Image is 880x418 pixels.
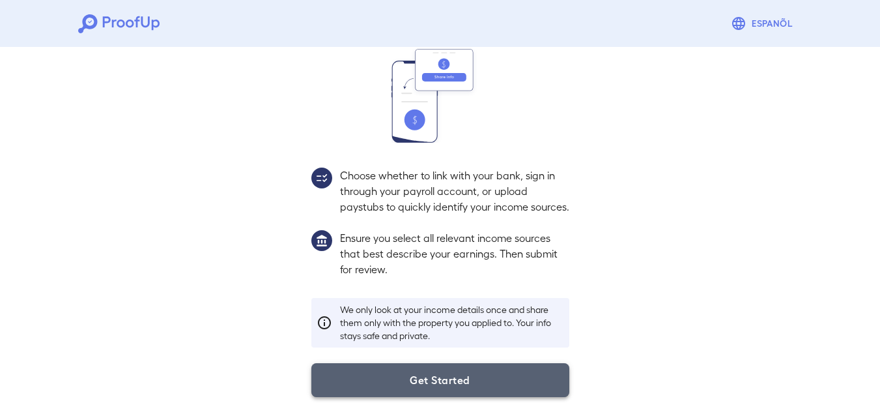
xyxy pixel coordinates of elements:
[340,168,569,215] p: Choose whether to link with your bank, sign in through your payroll account, or upload paystubs t...
[311,230,332,251] img: group1.svg
[340,230,569,277] p: Ensure you select all relevant income sources that best describe your earnings. Then submit for r...
[726,10,802,37] button: Espanõl
[391,49,489,143] img: transfer_money.svg
[340,303,564,342] p: We only look at your income details once and share them only with the property you applied to. Yo...
[311,168,332,188] img: group2.svg
[311,363,569,397] button: Get Started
